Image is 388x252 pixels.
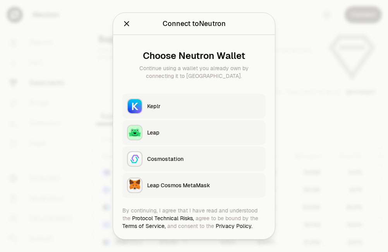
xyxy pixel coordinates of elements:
[147,181,261,189] div: Leap Cosmos MetaMask
[122,18,131,29] button: Close
[132,215,194,222] a: Protocol Technical Risks,
[147,102,261,110] div: Keplr
[128,152,142,166] img: Cosmostation
[128,178,142,192] img: Leap Cosmos MetaMask
[147,155,261,163] div: Cosmostation
[122,223,166,230] a: Terms of Service,
[129,50,259,61] div: Choose Neutron Wallet
[122,207,266,230] div: By continuing, I agree that I have read and understood the agree to be bound by the and consent t...
[128,99,142,113] img: Keplr
[216,223,252,230] a: Privacy Policy.
[122,120,266,145] button: LeapLeap
[122,147,266,171] button: CosmostationCosmostation
[163,18,226,29] div: Connect to Neutron
[129,64,259,80] div: Continue using a wallet you already own by connecting it to [GEOGRAPHIC_DATA].
[122,173,266,198] button: Leap Cosmos MetaMaskLeap Cosmos MetaMask
[128,126,142,140] img: Leap
[122,94,266,119] button: KeplrKeplr
[147,129,261,136] div: Leap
